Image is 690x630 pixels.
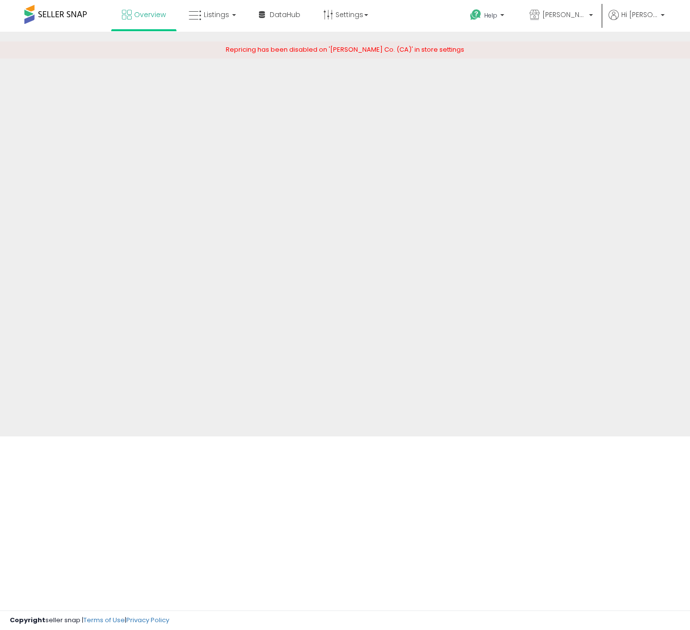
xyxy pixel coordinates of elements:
[609,10,665,32] a: Hi [PERSON_NAME]
[484,11,497,20] span: Help
[204,10,229,20] span: Listings
[270,10,300,20] span: DataHub
[621,10,658,20] span: Hi [PERSON_NAME]
[462,1,514,32] a: Help
[134,10,166,20] span: Overview
[542,10,586,20] span: [PERSON_NAME] Co. (FR)
[470,9,482,21] i: Get Help
[226,45,464,54] span: Repricing has been disabled on '[PERSON_NAME] Co. (CA)' in store settings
